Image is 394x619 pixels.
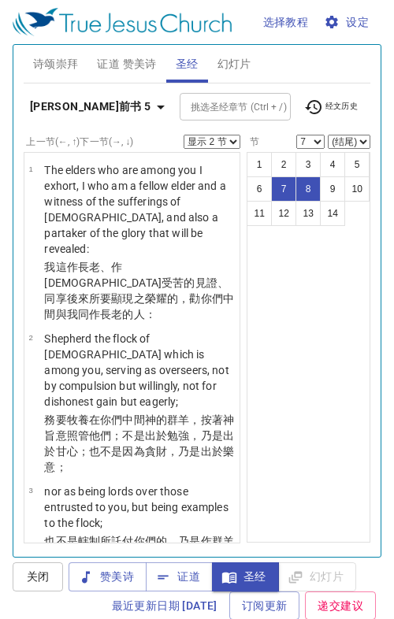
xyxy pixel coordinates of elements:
p: 務要牧養 [44,412,235,475]
span: 订阅更新 [242,596,288,616]
span: 关闭 [25,567,50,587]
button: 选择教程 [257,8,315,37]
span: 1 [28,165,32,173]
p: The elders who are among you I exhort, I who am a fellow elder and a witness of the sufferings of... [44,162,235,257]
wg235: 出於甘心 [44,429,234,473]
button: 9 [320,176,345,202]
button: 5 [344,152,370,177]
span: 证道 [158,567,200,587]
wg3361: 出於勉強 [44,429,234,473]
button: [PERSON_NAME]前书 5 [24,92,177,121]
wg1722: 與我同作長老 [56,308,156,321]
wg3195: 顯現 [44,292,234,321]
span: 3 [28,486,32,495]
button: 经文历史 [295,95,368,119]
span: 圣经 [176,54,199,74]
button: 2 [271,152,296,177]
wg601: 之榮耀 [44,292,234,321]
wg1983: 他們；不是 [44,429,234,473]
button: 圣经 [212,562,279,591]
button: 13 [295,201,321,226]
button: 11 [247,201,272,226]
label: 节 [247,137,259,146]
button: 14 [320,201,345,226]
p: 也不是 [44,533,235,565]
span: 赞美诗 [81,567,134,587]
span: 经文历史 [304,98,359,117]
wg5547: 受苦的 [44,276,234,321]
button: 赞美诗 [69,562,147,591]
span: 诗颂崇拜 [33,54,79,74]
p: nor as being lords over those entrusted to you, but being examples to the flock; [44,484,235,531]
img: True Jesus Church [13,8,232,36]
button: 6 [247,176,272,202]
wg5213: 中間 [44,413,234,473]
label: 上一节 (←, ↑) 下一节 (→, ↓) [26,137,133,146]
button: 证道 [146,562,213,591]
button: 10 [344,176,370,202]
span: 幻灯片 [217,54,251,74]
button: 关闭 [13,562,63,591]
wg1596: ；也不是 [44,445,234,473]
button: 8 [295,176,321,202]
wg3366: 因為貪財 [44,445,234,473]
button: 1 [247,152,272,177]
wg317: ，乃是 [44,429,234,473]
span: 设定 [327,13,369,32]
wg3804: 見證 [44,276,234,321]
button: 3 [295,152,321,177]
button: 12 [271,201,296,226]
span: 选择教程 [263,13,309,32]
span: 证道 赞美诗 [97,54,156,74]
wg3366: 轄制 [44,535,234,563]
span: 2 [28,333,32,342]
wg4850: 的人： [122,308,155,321]
p: Shepherd the flock of [DEMOGRAPHIC_DATA] which is among you, serving as overseers, not by compuls... [44,331,235,410]
button: 4 [320,152,345,177]
wg2634: 所託付 [44,535,234,563]
span: 最近更新日期 [DATE] [112,596,217,616]
span: 圣经 [225,567,266,587]
button: 7 [271,176,296,202]
wg3144: 、同享 [44,276,234,321]
span: 递交建议 [318,596,363,616]
wg2844: 後來所要 [44,292,234,321]
b: [PERSON_NAME]前书 5 [30,97,151,117]
wg2819: 你們的，乃是 [44,535,234,563]
wg4165: 在你們 [44,413,234,473]
button: 设定 [321,8,375,37]
p: 我這作長老 [44,259,235,322]
wg4290: ； [56,461,67,473]
input: Type Bible Reference [184,98,261,116]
